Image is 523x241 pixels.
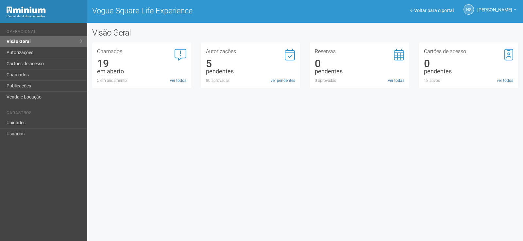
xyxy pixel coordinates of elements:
[206,49,295,54] h3: Autorizações
[424,61,513,67] div: 0
[424,49,513,54] h3: Cartões de acesso
[424,68,513,74] div: pendentes
[97,49,186,54] h3: Chamados
[7,7,46,13] img: Minium
[315,78,404,83] div: 0 aprovadas
[271,78,295,83] a: ver pendentes
[7,29,82,36] li: Operacional
[464,4,474,15] a: NS
[477,8,516,13] a: [PERSON_NAME]
[497,78,513,83] a: ver todos
[206,61,295,67] div: 5
[92,7,300,15] h1: Vogue Square Life Experience
[206,68,295,74] div: pendentes
[92,28,264,38] h2: Visão Geral
[315,49,404,54] h3: Reservas
[206,78,295,83] div: 80 aprovadas
[7,111,82,117] li: Cadastros
[7,13,82,19] div: Painel do Administrador
[477,1,512,12] span: Nicolle Silva
[97,68,186,74] div: em aberto
[315,61,404,67] div: 0
[410,8,454,13] a: Voltar para o portal
[97,78,186,83] div: 5 em andamento
[424,78,513,83] div: 18 ativos
[388,78,404,83] a: ver todas
[315,68,404,74] div: pendentes
[97,61,186,67] div: 19
[170,78,186,83] a: ver todos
